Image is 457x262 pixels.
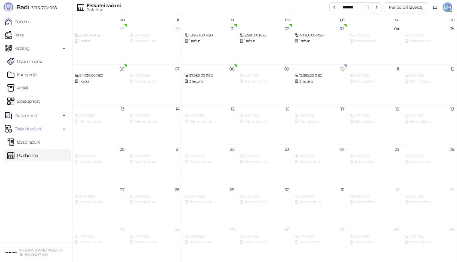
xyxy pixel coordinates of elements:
[292,64,347,104] td: 2025-10-10
[349,159,399,165] div: Nema računa
[295,33,344,38] div: 48.950,00 RSD
[404,38,454,44] div: Nema računa
[175,67,180,71] div: 07
[285,147,289,151] div: 23
[130,73,180,79] div: 0,00 RSD
[5,246,17,258] img: 64x64-companyLogo-68805acf-9e22-4a20-bcb3-9756868d3d19.jpeg
[449,27,454,31] div: 05
[404,159,454,165] div: Nema računa
[75,119,125,124] div: Nema računa
[239,33,289,38] div: 2.580,00 RSD
[402,145,457,185] td: 2025-10-26
[7,136,40,148] a: Izdati računi
[295,239,344,245] div: Nema računa
[339,228,344,232] div: 07
[349,79,399,84] div: Nema računa
[127,64,182,104] td: 2025-10-07
[75,33,125,38] div: 2.290,00 RSD
[347,145,402,185] td: 2025-10-25
[120,147,125,151] div: 20
[175,188,180,192] div: 28
[349,73,399,79] div: 0,00 RSD
[29,5,57,11] span: 3.11.3-710c028
[7,55,43,67] a: Robne marke
[339,147,344,151] div: 24
[295,199,344,205] div: Nema računa
[239,119,289,124] div: Nema računa
[130,153,180,159] div: 0,00 RSD
[402,104,457,145] td: 2025-10-19
[231,107,234,111] div: 15
[340,67,344,71] div: 10
[130,119,180,124] div: Nema računa
[295,38,344,44] div: 1 račun
[75,194,125,199] div: 0,00 RSD
[450,107,454,111] div: 19
[237,24,292,64] td: 2025-10-02
[72,145,127,185] td: 2025-10-20
[75,153,125,159] div: 0,00 RSD
[349,194,399,199] div: 0,00 RSD
[349,38,399,44] div: Nema računa
[230,147,234,151] div: 22
[349,153,399,159] div: 0,00 RSD
[284,67,289,71] div: 09
[237,185,292,225] td: 2025-10-30
[239,239,289,245] div: Nema računa
[292,14,347,24] th: pe
[443,2,452,12] span: DM
[4,2,13,12] img: Logo
[121,107,125,111] div: 13
[404,194,454,199] div: 0,00 RSD
[285,188,289,192] div: 30
[449,188,454,192] div: 02
[229,67,234,71] div: 08
[239,79,289,84] div: Nema računa
[75,159,125,165] div: Nema računa
[127,185,182,225] td: 2025-10-28
[286,107,289,111] div: 16
[120,188,125,192] div: 27
[449,228,454,232] div: 09
[239,73,289,79] div: 0,00 RSD
[341,188,344,192] div: 31
[75,239,125,245] div: Nema računa
[175,27,180,31] div: 30
[130,113,180,119] div: 0,00 RSD
[130,234,180,239] div: 0,00 RSD
[184,199,234,205] div: Nema računa
[339,27,344,31] div: 03
[75,38,125,44] div: 1 račun
[404,73,454,79] div: 0,00 RSD
[295,73,344,79] div: 12.360,00 RSD
[239,153,289,159] div: 0,00 RSD
[7,149,38,161] a: Po danima
[239,194,289,199] div: 0,00 RSD
[295,159,344,165] div: Nema računa
[176,107,180,111] div: 14
[397,67,399,71] div: 11
[394,228,399,232] div: 08
[404,113,454,119] div: 0,00 RSD
[404,153,454,159] div: 0,00 RSD
[184,73,234,79] div: 37.980,00 RSD
[7,95,40,107] a: Dostupnost
[127,24,182,64] td: 2025-09-30
[176,147,180,151] div: 21
[14,123,42,135] span: Fiskalni računi
[395,188,399,192] div: 01
[120,228,125,232] div: 03
[347,24,402,64] td: 2025-10-04
[184,153,234,159] div: 0,00 RSD
[182,104,237,145] td: 2025-10-15
[349,119,399,124] div: Nema računa
[7,82,28,94] a: ArtikliArtikli
[182,185,237,225] td: 2025-10-29
[130,33,180,38] div: 0,00 RSD
[182,145,237,185] td: 2025-10-22
[402,24,457,64] td: 2025-10-05
[451,67,454,71] div: 12
[184,239,234,245] div: Nema računa
[449,147,454,151] div: 26
[72,14,127,24] th: po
